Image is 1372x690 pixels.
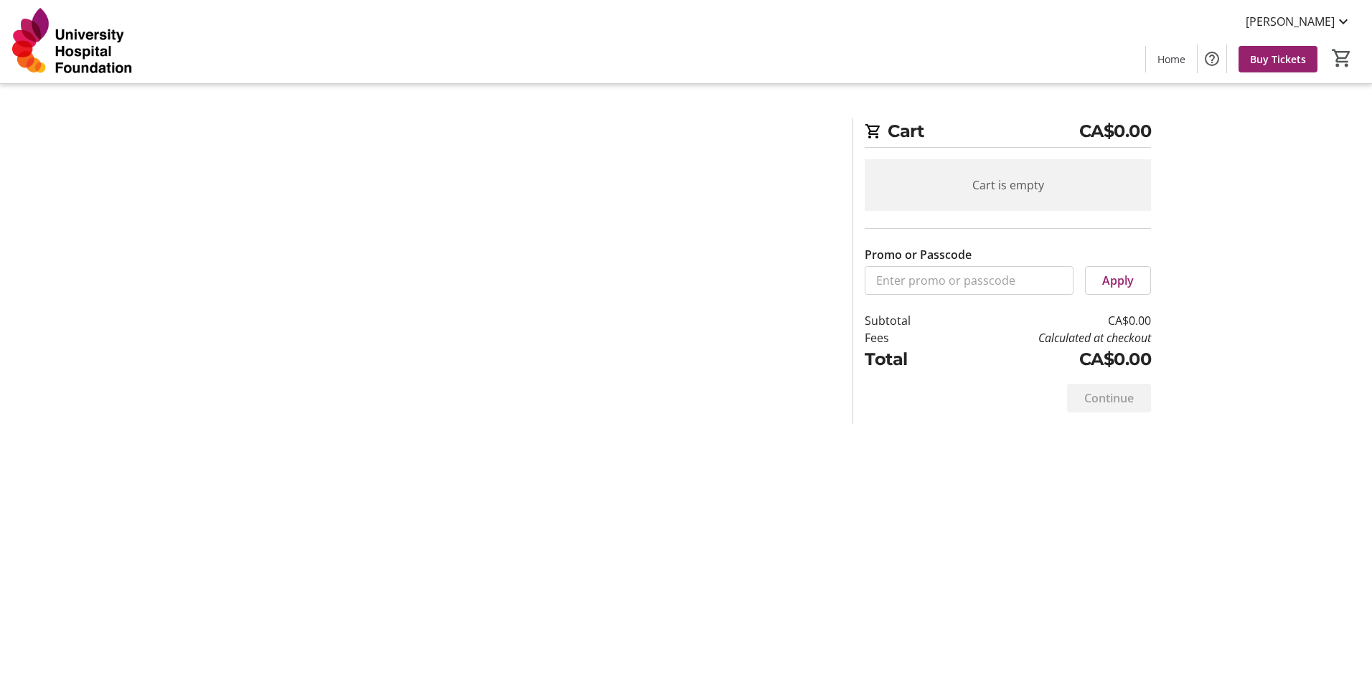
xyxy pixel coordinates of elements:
[9,6,136,77] img: University Hospital Foundation's Logo
[948,329,1151,346] td: Calculated at checkout
[1239,46,1317,72] a: Buy Tickets
[1198,44,1226,73] button: Help
[1250,52,1306,67] span: Buy Tickets
[865,346,948,372] td: Total
[865,246,972,263] label: Promo or Passcode
[1079,118,1152,144] span: CA$0.00
[1102,272,1134,289] span: Apply
[1246,13,1335,30] span: [PERSON_NAME]
[948,346,1151,372] td: CA$0.00
[1157,52,1185,67] span: Home
[865,159,1151,211] div: Cart is empty
[1146,46,1197,72] a: Home
[865,329,948,346] td: Fees
[865,118,1151,148] h2: Cart
[1329,45,1355,71] button: Cart
[1085,266,1151,295] button: Apply
[1234,10,1363,33] button: [PERSON_NAME]
[865,312,948,329] td: Subtotal
[865,266,1073,295] input: Enter promo or passcode
[948,312,1151,329] td: CA$0.00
